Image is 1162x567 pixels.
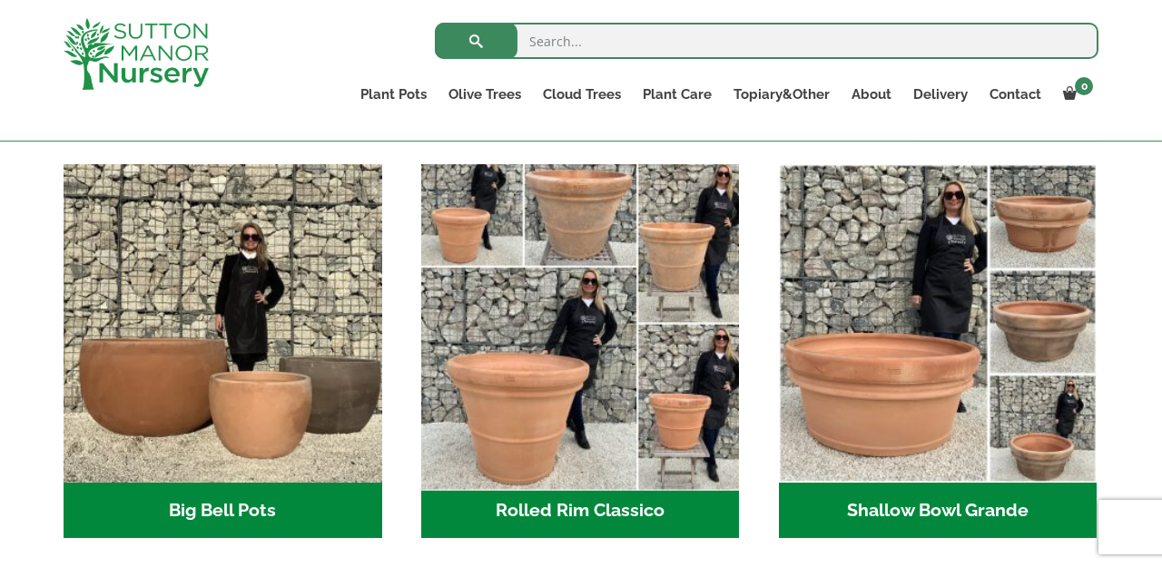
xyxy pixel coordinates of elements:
[64,164,382,483] img: Big Bell Pots
[421,164,740,538] a: Visit product category Rolled Rim Classico
[841,82,902,107] a: About
[779,483,1098,539] h2: Shallow Bowl Grande
[779,164,1098,538] a: Visit product category Shallow Bowl Grande
[723,82,841,107] a: Topiary&Other
[1075,77,1093,95] span: 0
[64,164,382,538] a: Visit product category Big Bell Pots
[1052,82,1098,107] a: 0
[779,164,1098,483] img: Shallow Bowl Grande
[979,82,1052,107] a: Contact
[532,82,632,107] a: Cloud Trees
[435,23,1098,59] input: Search...
[438,82,532,107] a: Olive Trees
[902,82,979,107] a: Delivery
[64,483,382,539] h2: Big Bell Pots
[350,82,438,107] a: Plant Pots
[632,82,723,107] a: Plant Care
[64,18,209,90] img: logo
[421,483,740,539] h2: Rolled Rim Classico
[413,156,747,490] img: Rolled Rim Classico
